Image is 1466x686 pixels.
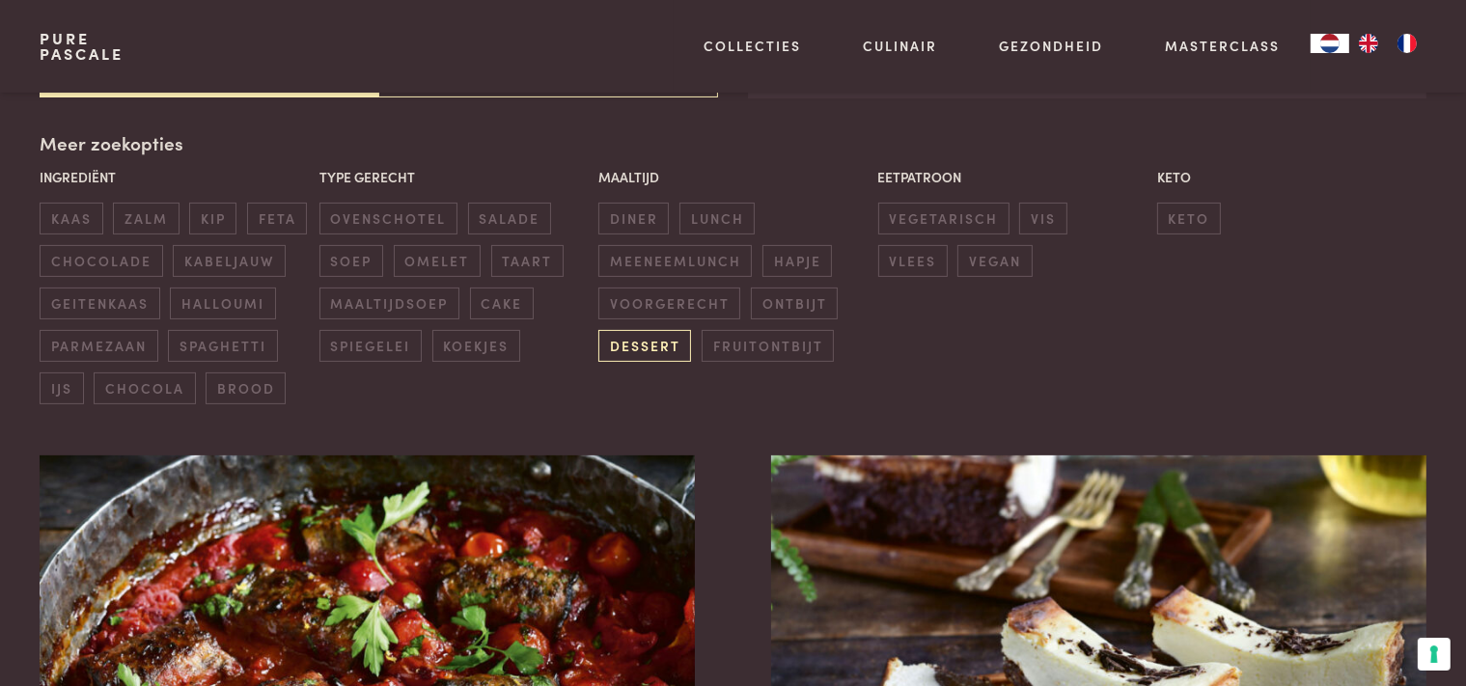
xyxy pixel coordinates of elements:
[168,330,277,362] span: spaghetti
[1388,34,1426,53] a: FR
[170,288,275,319] span: halloumi
[598,245,752,277] span: meeneemlunch
[491,245,564,277] span: taart
[189,203,236,234] span: kip
[1165,36,1280,56] a: Masterclass
[1311,34,1349,53] div: Language
[1311,34,1349,53] a: NL
[679,203,755,234] span: lunch
[957,245,1032,277] span: vegan
[1311,34,1426,53] aside: Language selected: Nederlands
[598,167,868,187] p: Maaltijd
[173,245,285,277] span: kabeljauw
[40,288,159,319] span: geitenkaas
[394,245,481,277] span: omelet
[247,203,307,234] span: feta
[878,167,1148,187] p: Eetpatroon
[863,36,937,56] a: Culinair
[762,245,832,277] span: hapje
[598,203,669,234] span: diner
[702,330,834,362] span: fruitontbijt
[751,288,838,319] span: ontbijt
[40,31,124,62] a: PurePascale
[598,330,691,362] span: dessert
[113,203,179,234] span: zalm
[319,330,422,362] span: spiegelei
[468,203,551,234] span: salade
[1157,167,1426,187] p: Keto
[432,330,520,362] span: koekjes
[40,330,157,362] span: parmezaan
[319,288,459,319] span: maaltijdsoep
[319,203,457,234] span: ovenschotel
[40,372,83,404] span: ijs
[1157,203,1221,234] span: keto
[1349,34,1388,53] a: EN
[40,245,162,277] span: chocolade
[319,245,383,277] span: soep
[999,36,1103,56] a: Gezondheid
[1418,638,1451,671] button: Uw voorkeuren voor toestemming voor trackingtechnologieën
[878,203,1010,234] span: vegetarisch
[319,167,589,187] p: Type gerecht
[1349,34,1426,53] ul: Language list
[598,288,740,319] span: voorgerecht
[470,288,534,319] span: cake
[705,36,802,56] a: Collecties
[40,167,309,187] p: Ingrediënt
[206,372,286,404] span: brood
[878,245,948,277] span: vlees
[40,203,102,234] span: kaas
[94,372,195,404] span: chocola
[1019,203,1066,234] span: vis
